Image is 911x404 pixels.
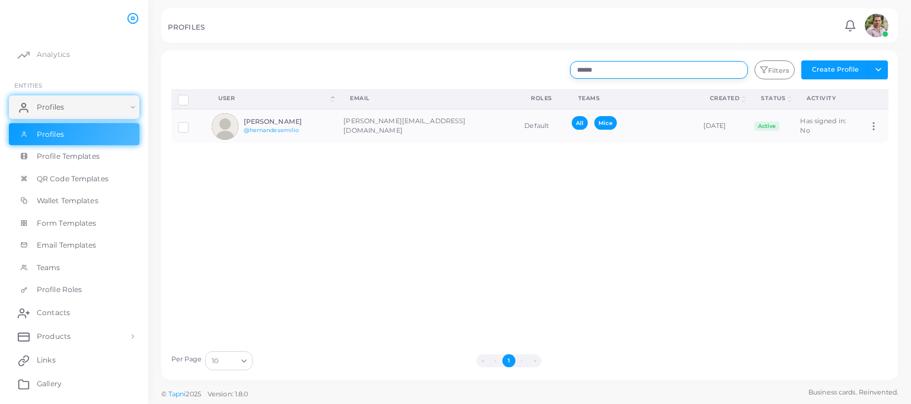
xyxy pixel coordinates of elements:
span: Version: 1.8.0 [208,390,249,398]
span: Profile Roles [37,284,82,295]
div: Roles [531,94,552,102]
ul: Pagination [256,354,762,367]
span: Teams [37,262,60,273]
th: Action [862,89,888,109]
input: Search for option [219,354,237,367]
span: Mice [594,116,616,130]
span: Email Templates [37,240,97,251]
a: avatar [861,14,891,37]
a: Tapni [168,390,186,398]
span: 2025 [186,389,200,399]
td: Default [518,109,565,143]
td: [DATE] [697,109,748,143]
span: QR Code Templates [37,174,109,184]
span: Business cards. Reinvented. [808,387,898,397]
a: Email Templates [9,234,139,256]
button: Go to page 1 [502,354,515,367]
div: Email [350,94,505,102]
h5: PROFILES [168,23,205,31]
span: Profile Templates [37,151,100,162]
a: Analytics [9,43,139,66]
span: Form Templates [37,218,97,229]
td: [PERSON_NAME][EMAIL_ADDRESS][DOMAIN_NAME] [337,109,518,143]
button: Filters [754,60,795,79]
a: Products [9,325,139,348]
span: All [572,116,588,130]
span: Profiles [37,129,64,140]
div: activity [807,94,849,102]
div: Status [761,94,785,102]
a: Profile Templates [9,145,139,168]
span: Active [754,121,779,131]
a: Gallery [9,372,139,396]
div: User [218,94,329,102]
img: avatar [212,113,238,140]
a: Wallet Templates [9,190,139,212]
label: Per Page [171,355,202,364]
h6: [PERSON_NAME] [244,118,331,126]
span: Profiles [37,102,64,113]
a: Contacts [9,301,139,325]
a: Profile Roles [9,278,139,301]
a: Teams [9,256,139,279]
a: Form Templates [9,212,139,235]
span: 10 [212,355,218,367]
div: Search for option [205,351,253,370]
a: @hernandesemilio [244,127,300,133]
img: avatar [865,14,888,37]
span: © [161,389,248,399]
div: Created [710,94,740,102]
a: Profiles [9,123,139,146]
span: Has signed in: No [800,117,846,134]
a: Profiles [9,95,139,119]
span: Gallery [37,379,62,389]
span: ENTITIES [14,82,42,89]
th: Row-selection [171,89,206,109]
span: Wallet Templates [37,195,98,206]
span: Analytics [37,49,70,60]
button: Create Profile [801,60,869,79]
span: Products [37,331,71,342]
div: Teams [578,94,684,102]
a: QR Code Templates [9,168,139,190]
span: Contacts [37,307,70,318]
a: Links [9,348,139,372]
span: Links [37,355,56,365]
